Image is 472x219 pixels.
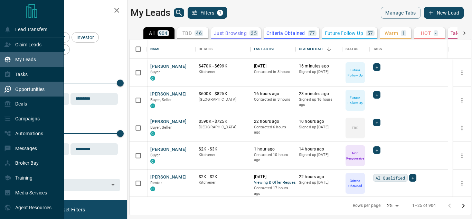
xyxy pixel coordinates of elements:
div: condos.ca [150,131,155,136]
p: Kitchener [199,180,247,185]
p: $470K - $699K [199,63,247,69]
span: Viewing & Offer Request [254,180,292,186]
button: more [457,178,467,189]
button: more [457,123,467,133]
p: 1–25 of 904 [412,203,436,209]
div: Last Active [251,39,295,59]
div: + [373,63,380,71]
p: 57 [367,31,373,36]
span: Renter [150,181,162,185]
span: Buyer [150,70,160,74]
div: + [373,146,380,154]
p: Signed up 16 hours ago [299,97,339,108]
span: Buyer [150,153,160,157]
span: + [376,91,378,98]
div: Claimed Date [299,39,324,59]
p: Contacted 6 hours ago [254,125,292,135]
div: condos.ca [150,186,155,191]
p: Contacted in 3 hours [254,69,292,75]
span: + [376,64,378,71]
p: Contacted in 3 hours [254,97,292,102]
div: condos.ca [150,103,155,108]
p: Future Follow Up [346,67,364,78]
p: Just Browsing [214,31,247,36]
p: 1 hour ago [254,146,292,152]
button: Open [108,180,118,190]
div: Claimed Date [295,39,342,59]
div: Name [147,39,195,59]
div: Tags [373,39,382,59]
button: Go to next page [456,199,470,213]
button: Filters1 [188,7,227,19]
p: 46 [196,31,202,36]
div: Status [342,39,370,59]
p: - [435,31,436,36]
p: Criteria Obtained [266,31,305,36]
button: Reset Filters [53,204,89,216]
button: more [457,150,467,161]
span: 1 [218,10,223,15]
p: TBD [182,31,192,36]
div: Name [150,39,161,59]
p: 22 hours ago [254,119,292,125]
div: + [373,119,380,126]
div: Investor [72,32,99,43]
p: 1 [402,31,405,36]
p: Kitchener [199,152,247,158]
p: 16 minutes ago [299,63,339,69]
p: [GEOGRAPHIC_DATA] [199,125,247,130]
p: $600K - $825K [199,91,247,97]
span: + [376,119,378,126]
div: condos.ca [150,76,155,81]
button: search button [174,8,184,17]
p: 22 hours ago [299,174,339,180]
span: Buyer, Seller [150,125,172,130]
span: Investor [74,35,96,40]
div: + [373,91,380,99]
div: 25 [384,201,401,211]
p: $2K - $2K [199,174,247,180]
p: Criteria Obtained [346,178,364,189]
div: condos.ca [150,159,155,164]
p: Signed up [DATE] [299,125,339,130]
p: Future Follow Up [346,95,364,106]
button: [PERSON_NAME] [150,63,187,70]
p: 10 hours ago [299,119,339,125]
div: Last Active [254,39,275,59]
div: Tags [370,39,448,59]
h1: My Leads [131,7,170,18]
div: Details [199,39,213,59]
p: Contacted 17 hours ago [254,185,292,196]
button: Manage Tabs [381,7,420,19]
div: Details [195,39,251,59]
div: + [409,174,416,182]
p: [DATE] [254,63,292,69]
p: 16 hours ago [254,91,292,97]
button: more [457,95,467,106]
p: 14 hours ago [299,146,339,152]
p: 35 [251,31,257,36]
button: Sort [324,44,334,54]
p: $590K - $725K [199,119,247,125]
p: Future Follow Up [325,31,363,36]
span: + [376,147,378,154]
p: Warm [385,31,398,36]
p: Signed up [DATE] [299,180,339,185]
span: + [412,174,414,181]
p: [DATE] [254,174,292,180]
p: [GEOGRAPHIC_DATA] [199,97,247,102]
p: All [149,31,154,36]
p: Signed up [DATE] [299,152,339,158]
p: HOT [421,31,431,36]
p: 77 [309,31,315,36]
span: Buyer, Seller [150,98,172,102]
button: [PERSON_NAME] [150,146,187,153]
p: $2K - $3K [199,146,247,152]
p: Not Responsive [346,150,364,161]
p: Contacted 10 hours ago [254,152,292,163]
button: [PERSON_NAME] [150,119,187,125]
p: Rows per page: [353,203,382,209]
div: Status [346,39,358,59]
p: Kitchener [199,69,247,75]
p: Signed up [DATE] [299,69,339,75]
